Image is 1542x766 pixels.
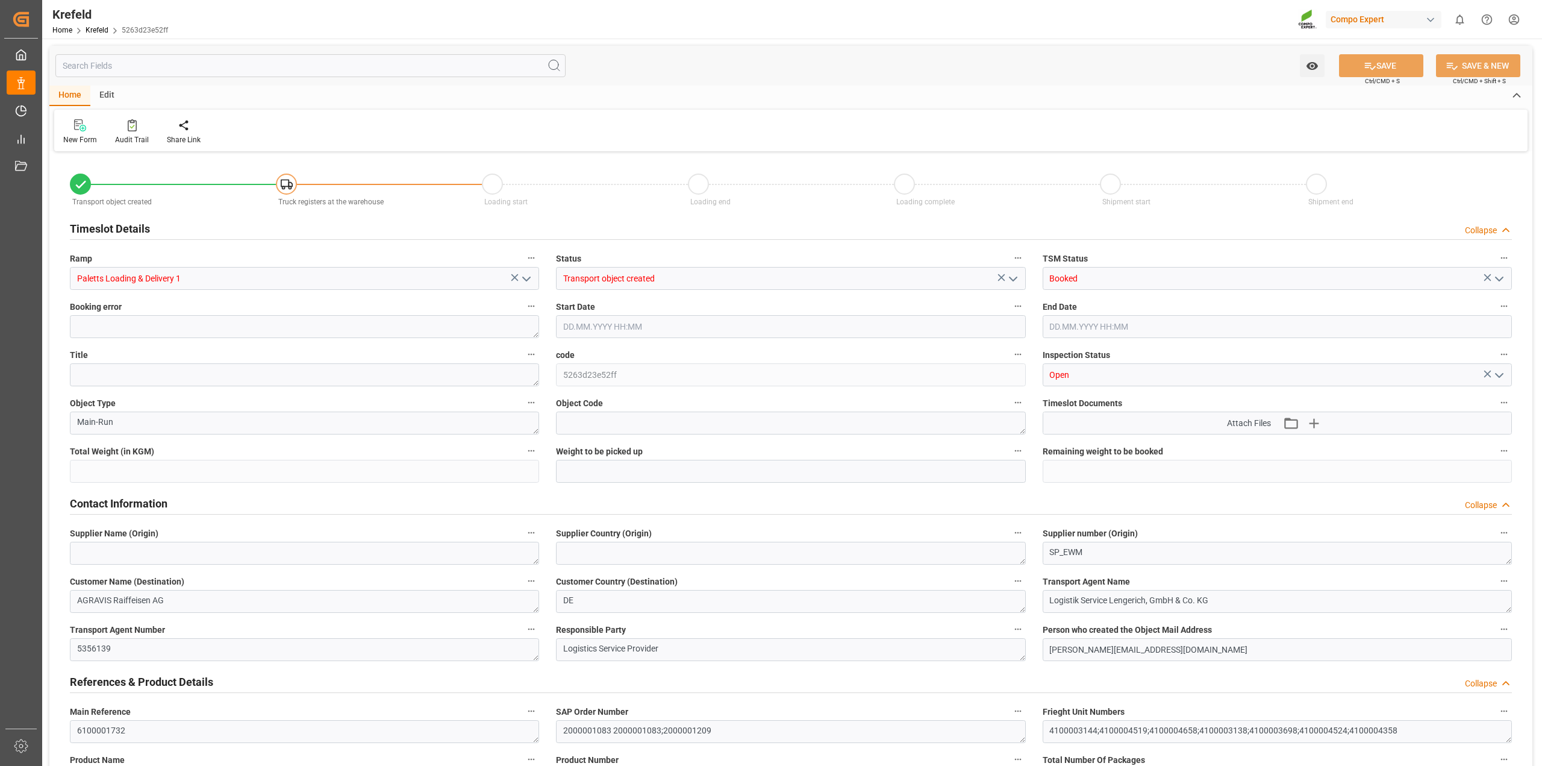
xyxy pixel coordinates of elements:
button: Customer Name (Destination) [523,573,539,589]
h2: References & Product Details [70,674,213,690]
button: open menu [1489,366,1507,385]
textarea: AGRAVIS Raiffeisen AG [70,590,539,613]
span: Transport Agent Number [70,624,165,636]
span: Timeslot Documents [1043,397,1122,410]
div: Collapse [1465,677,1497,690]
button: open menu [1300,54,1325,77]
button: Start Date [1010,298,1026,314]
span: Status [556,253,581,265]
button: Total Weight (in KGM) [523,443,539,459]
button: Supplier Country (Origin) [1010,525,1026,541]
span: Responsible Party [556,624,626,636]
span: Loading end [690,198,731,206]
span: Shipment end [1308,198,1353,206]
button: Compo Expert [1326,8,1446,31]
span: Loading complete [896,198,955,206]
div: Collapse [1465,224,1497,237]
span: Customer Country (Destination) [556,576,678,588]
input: DD.MM.YYYY HH:MM [556,315,1025,338]
textarea: 2000001083 2000001083;2000001209 [556,720,1025,743]
input: Type to search/select [70,267,539,290]
button: Person who created the Object Mail Address [1496,621,1512,637]
span: Attach Files [1227,417,1271,430]
div: New Form [63,134,97,145]
span: Inspection Status [1043,349,1110,362]
span: Ctrl/CMD + Shift + S [1453,77,1506,86]
textarea: 5356139 [70,638,539,661]
button: Object Code [1010,395,1026,410]
span: Main Reference [70,706,131,718]
button: SAVE & NEW [1436,54,1520,77]
button: Supplier number (Origin) [1496,525,1512,541]
span: Object Code [556,397,603,410]
button: open menu [1003,269,1021,288]
span: Object Type [70,397,116,410]
button: Remaining weight to be booked [1496,443,1512,459]
div: Share Link [167,134,201,145]
button: Responsible Party [1010,621,1026,637]
span: SAP Order Number [556,706,628,718]
span: Transport Agent Name [1043,576,1130,588]
span: Supplier Country (Origin) [556,527,652,540]
button: show 0 new notifications [1446,6,1473,33]
textarea: DE [556,590,1025,613]
span: Start Date [556,301,595,313]
button: Booking error [523,298,539,314]
span: Transport object created [72,198,152,206]
textarea: 6100001732 [70,720,539,743]
button: open menu [517,269,535,288]
span: Booking error [70,301,122,313]
button: Object Type [523,395,539,410]
button: Timeslot Documents [1496,395,1512,410]
textarea: 4100003144;4100004519;4100004658;4100003138;4100003698;4100004524;4100004358 [1043,720,1512,743]
span: Total Weight (in KGM) [70,445,154,458]
h2: Contact Information [70,495,167,512]
button: Main Reference [523,703,539,719]
span: Person who created the Object Mail Address [1043,624,1212,636]
h2: Timeslot Details [70,221,150,237]
div: Krefeld [52,5,168,24]
button: SAVE [1339,54,1423,77]
div: Compo Expert [1326,11,1441,28]
div: Audit Trail [115,134,149,145]
button: Ramp [523,250,539,266]
div: Collapse [1465,499,1497,512]
input: DD.MM.YYYY HH:MM [1043,315,1512,338]
span: Loading start [484,198,528,206]
span: TSM Status [1043,253,1088,265]
button: End Date [1496,298,1512,314]
button: SAP Order Number [1010,703,1026,719]
button: Customer Country (Destination) [1010,573,1026,589]
textarea: SP_EWM [1043,542,1512,565]
span: Customer Name (Destination) [70,576,184,588]
textarea: Logistics Service Provider [556,638,1025,661]
button: Transport Agent Number [523,621,539,637]
button: code [1010,347,1026,362]
span: Supplier Name (Origin) [70,527,158,540]
button: Frieght Unit Numbers [1496,703,1512,719]
img: Screenshot%202023-09-29%20at%2010.02.21.png_1712312052.png [1298,9,1317,30]
span: Truck registers at the warehouse [278,198,384,206]
textarea: Main-Run [70,412,539,435]
span: Remaining weight to be booked [1043,445,1163,458]
button: open menu [1489,269,1507,288]
span: Title [70,349,88,362]
button: Status [1010,250,1026,266]
button: Help Center [1473,6,1500,33]
span: Weight to be picked up [556,445,643,458]
span: code [556,349,575,362]
a: Home [52,26,72,34]
textarea: Logistik Service Lengerich, GmbH & Co. KG [1043,590,1512,613]
input: Type to search/select [556,267,1025,290]
span: End Date [1043,301,1077,313]
button: Supplier Name (Origin) [523,525,539,541]
button: Inspection Status [1496,347,1512,362]
span: Frieght Unit Numbers [1043,706,1125,718]
button: TSM Status [1496,250,1512,266]
button: Title [523,347,539,362]
div: Edit [90,86,123,106]
span: Shipment start [1102,198,1150,206]
a: Krefeld [86,26,108,34]
input: Search Fields [55,54,566,77]
button: Transport Agent Name [1496,573,1512,589]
